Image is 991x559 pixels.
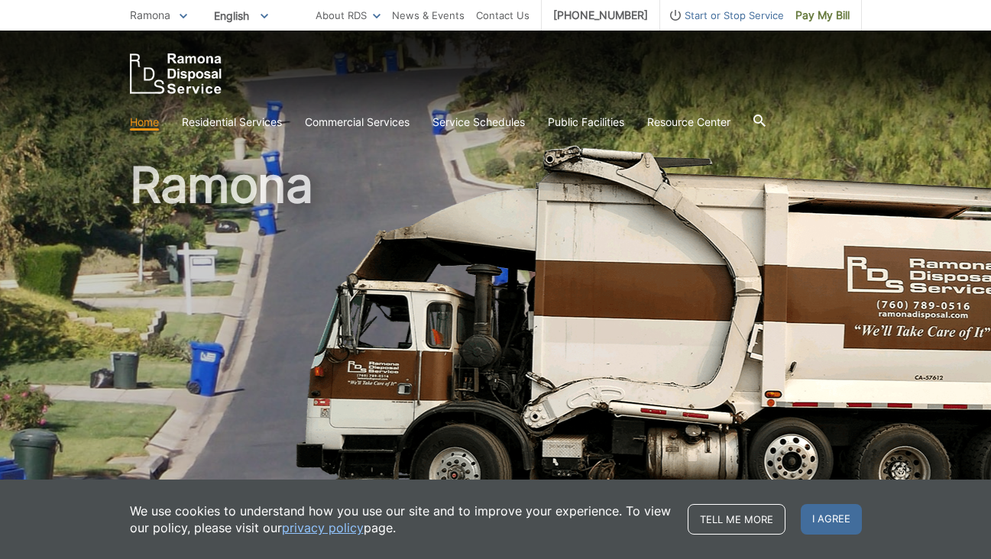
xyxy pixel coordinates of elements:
[130,53,222,94] a: EDCD logo. Return to the homepage.
[182,114,282,131] a: Residential Services
[392,7,465,24] a: News & Events
[130,114,159,131] a: Home
[202,3,280,28] span: English
[476,7,530,24] a: Contact Us
[801,504,862,535] span: I agree
[282,519,364,536] a: privacy policy
[130,8,170,21] span: Ramona
[548,114,624,131] a: Public Facilities
[305,114,410,131] a: Commercial Services
[316,7,381,24] a: About RDS
[795,7,850,24] span: Pay My Bill
[647,114,730,131] a: Resource Center
[130,160,862,496] h1: Ramona
[688,504,785,535] a: Tell me more
[432,114,525,131] a: Service Schedules
[130,502,672,536] p: We use cookies to understand how you use our site and to improve your experience. To view our pol...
